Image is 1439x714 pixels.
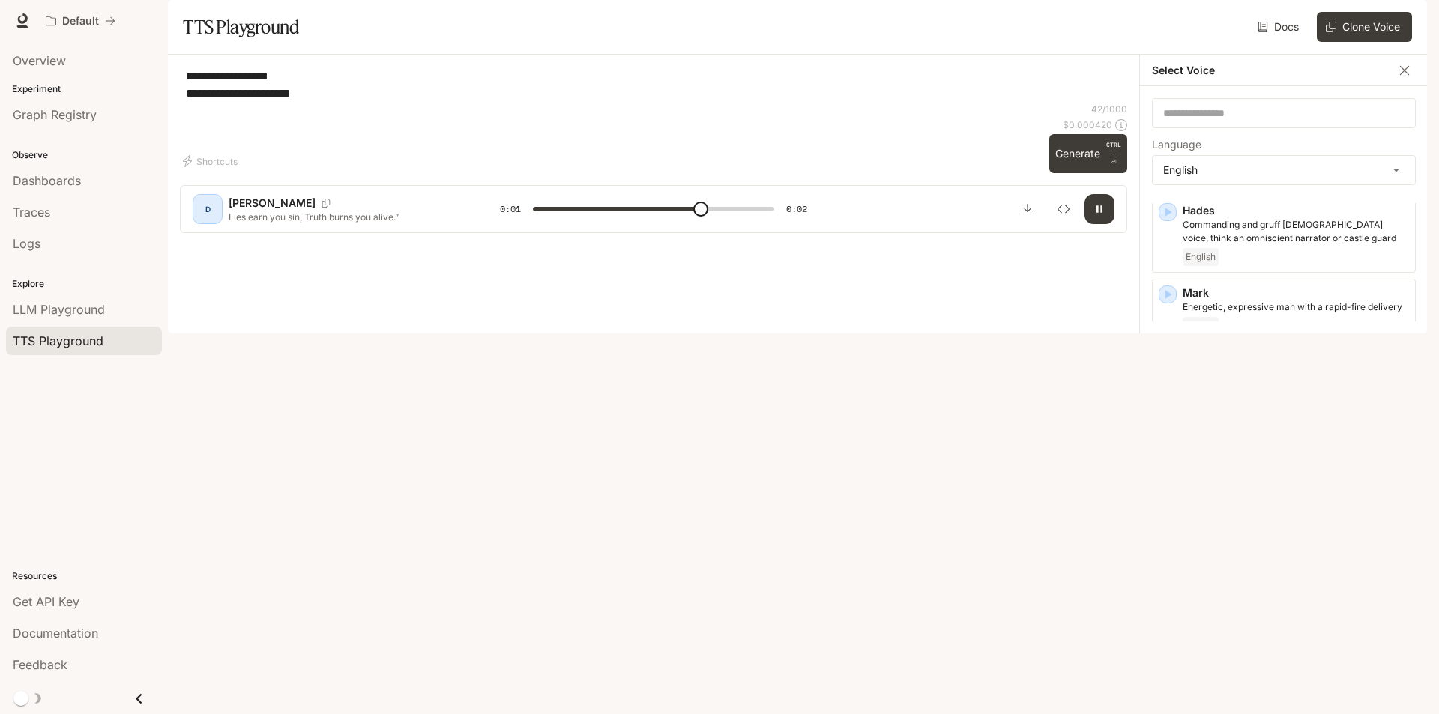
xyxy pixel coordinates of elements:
p: Lies earn you sin, Truth burns you alive.” [229,211,464,223]
span: 0:02 [786,202,807,217]
span: 0:01 [500,202,521,217]
button: Download audio [1013,194,1043,224]
button: Inspect [1049,194,1079,224]
div: D [196,197,220,221]
span: English [1183,248,1219,266]
div: English [1153,156,1415,184]
p: [PERSON_NAME] [229,196,316,211]
span: English [1183,317,1219,335]
button: Shortcuts [180,149,244,173]
p: Hades [1183,203,1409,218]
p: CTRL + [1106,140,1121,158]
p: Commanding and gruff male voice, think an omniscient narrator or castle guard [1183,218,1409,245]
a: Docs [1255,12,1305,42]
p: ⏎ [1106,140,1121,167]
p: Language [1152,139,1201,150]
button: Clone Voice [1317,12,1412,42]
button: GenerateCTRL +⏎ [1049,134,1127,173]
button: Copy Voice ID [316,199,337,208]
button: All workspaces [39,6,122,36]
p: Mark [1183,285,1409,300]
p: Default [62,15,99,28]
p: 42 / 1000 [1091,103,1127,115]
h1: TTS Playground [183,12,299,42]
p: $ 0.000420 [1063,118,1112,131]
p: Energetic, expressive man with a rapid-fire delivery [1183,300,1409,314]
